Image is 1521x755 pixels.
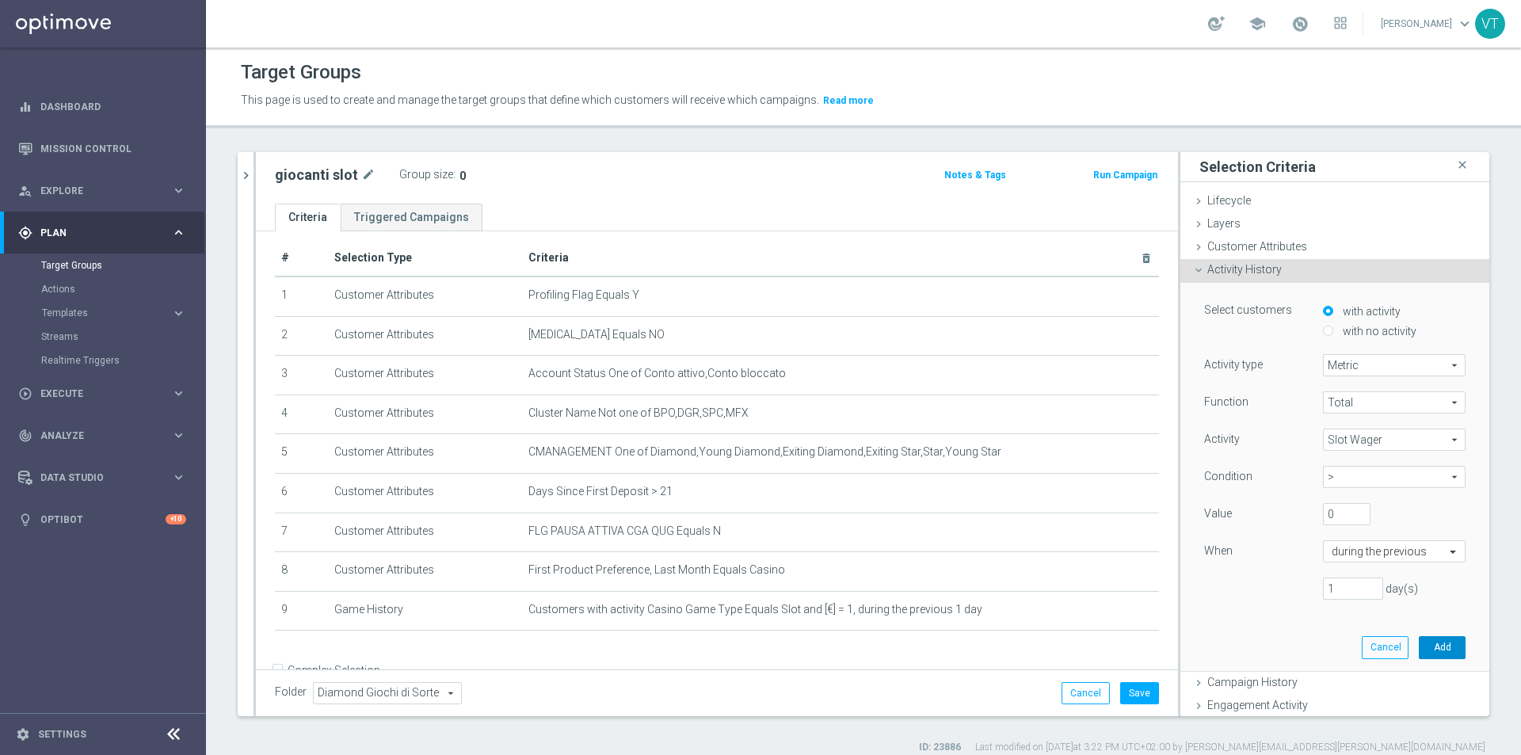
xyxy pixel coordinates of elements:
span: school [1248,15,1266,32]
button: chevron_right [238,152,253,199]
span: CMANAGEMENT One of Diamond,Young Diamond,Exiting Diamond,Exiting Star,Star,Young Star [528,445,1001,459]
i: keyboard_arrow_right [171,225,186,240]
span: Account Status One of Conto attivo,Conto bloccato [528,367,786,380]
span: Customers with activity Casino Game Type Equals Slot and [€] = 1, during the previous 1 day [528,603,982,616]
td: 9 [275,591,328,631]
div: Data Studio [18,471,171,485]
h2: giocanti slot [275,166,358,185]
span: [MEDICAL_DATA] Equals NO [528,328,665,341]
i: close [1454,154,1470,176]
i: gps_fixed [18,226,32,240]
button: lightbulb Optibot +10 [17,513,187,526]
i: person_search [18,184,32,198]
td: Customer Attributes [328,473,523,513]
a: [PERSON_NAME]keyboard_arrow_down [1379,12,1475,36]
a: Mission Control [40,128,186,170]
label: with no activity [1339,324,1416,338]
div: Mission Control [18,128,186,170]
div: Realtime Triggers [41,349,204,372]
th: # [275,240,328,276]
i: chevron_right [238,168,253,183]
button: Mission Control [17,143,187,155]
label: Complex Selection [288,663,380,678]
span: Profiling Flag Equals Y [528,288,639,302]
button: Save [1120,682,1159,704]
div: Streams [41,325,204,349]
button: play_circle_outline Execute keyboard_arrow_right [17,387,187,400]
i: play_circle_outline [18,387,32,401]
td: 8 [275,552,328,592]
i: mode_edit [361,166,375,185]
span: Layers [1207,217,1241,230]
span: Plan [40,228,171,238]
i: equalizer [18,100,32,114]
label: Group size [399,168,453,181]
label: ID: 23886 [919,741,961,754]
div: gps_fixed Plan keyboard_arrow_right [17,227,187,239]
div: Plan [18,226,171,240]
span: Campaign History [1207,676,1298,688]
button: Read more [821,92,875,109]
i: settings [16,727,30,742]
i: lightbulb [18,513,32,527]
button: track_changes Analyze keyboard_arrow_right [17,429,187,442]
div: +10 [166,514,186,524]
label: : [453,168,456,181]
span: Days Since First Deposit > 21 [528,485,673,498]
a: Streams [41,330,165,343]
span: Templates [42,308,155,318]
button: Notes & Tags [943,166,1008,184]
label: Function [1204,395,1248,409]
span: Execute [40,389,171,398]
lable: Select customers [1204,303,1292,316]
div: Execute [18,387,171,401]
label: Value [1204,506,1232,520]
td: 4 [275,395,328,434]
div: Templates [42,308,171,318]
label: with activity [1339,304,1401,318]
button: Cancel [1362,636,1409,658]
div: Templates [41,301,204,325]
label: When [1204,543,1233,558]
td: Customer Attributes [328,276,523,316]
span: Activity History [1207,263,1282,276]
i: delete_forever [1140,252,1153,265]
a: Target Groups [41,259,165,272]
span: First Product Preference, Last Month Equals Casino [528,563,785,577]
div: person_search Explore keyboard_arrow_right [17,185,187,197]
th: Selection Type [328,240,523,276]
span: Cluster Name Not one of BPO,DGR,SPC,MFX [528,406,749,420]
i: keyboard_arrow_right [171,183,186,198]
label: Folder [275,685,307,699]
a: Realtime Triggers [41,354,165,367]
div: Analyze [18,429,171,443]
span: Explore [40,186,171,196]
span: Criteria [528,251,569,264]
span: FLG PAUSA ATTIVA CGA QUG Equals N [528,524,721,538]
i: track_changes [18,429,32,443]
td: Customer Attributes [328,434,523,474]
a: Actions [41,283,165,296]
a: Criteria [275,204,341,231]
button: Cancel [1062,682,1110,704]
button: Data Studio keyboard_arrow_right [17,471,187,484]
ng-select: during the previous [1323,540,1466,562]
a: Dashboard [40,86,186,128]
span: Analyze [40,431,171,440]
label: Activity type [1204,357,1263,372]
td: Game History [328,591,523,631]
td: 6 [275,473,328,513]
div: Dashboard [18,86,186,128]
span: day(s) [1386,582,1418,595]
button: equalizer Dashboard [17,101,187,113]
button: Run Campaign [1092,166,1159,184]
span: 0 [459,170,466,182]
div: Optibot [18,498,186,540]
i: keyboard_arrow_right [171,386,186,401]
h3: Selection Criteria [1199,158,1316,176]
button: Add [1419,636,1466,658]
a: Optibot [40,498,166,540]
